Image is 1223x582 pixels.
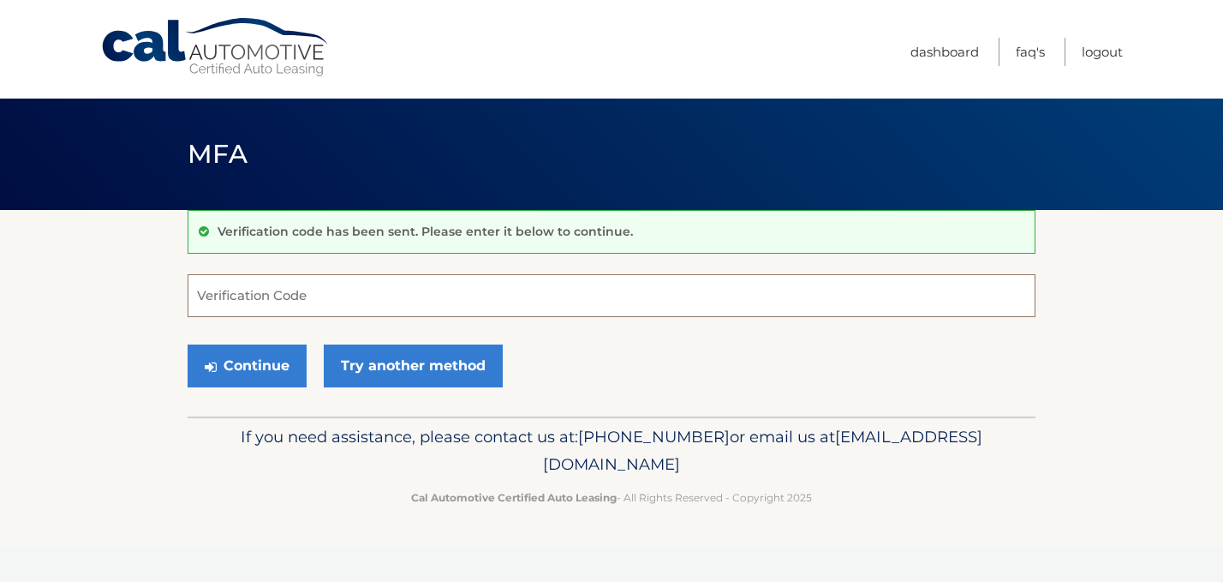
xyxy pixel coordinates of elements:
[199,489,1024,507] p: - All Rights Reserved - Copyright 2025
[1082,38,1123,66] a: Logout
[543,427,982,474] span: [EMAIL_ADDRESS][DOMAIN_NAME]
[100,17,331,78] a: Cal Automotive
[218,224,633,239] p: Verification code has been sent. Please enter it below to continue.
[188,274,1035,317] input: Verification Code
[324,345,503,387] a: Try another method
[199,423,1024,478] p: If you need assistance, please contact us at: or email us at
[1016,38,1045,66] a: FAQ's
[578,427,730,447] span: [PHONE_NUMBER]
[910,38,979,66] a: Dashboard
[411,491,617,504] strong: Cal Automotive Certified Auto Leasing
[188,345,307,387] button: Continue
[188,138,248,170] span: MFA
